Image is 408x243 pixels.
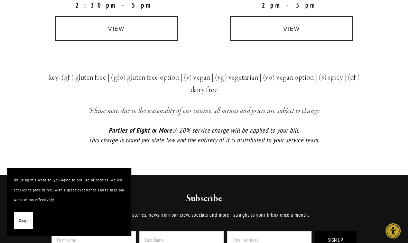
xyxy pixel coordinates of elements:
[69,211,340,219] p: Receive recipes, stories, news from our crew, specials and more - straight to your inbox once a m...
[45,71,363,96] h3: key: (gf) gluten free | (gfo) gluten free option | (v) vegan | (vg) vegetarian | (vo) vegan optio...
[262,1,322,9] strong: 2pm-5pm
[14,175,124,205] p: By using this website, you agree to our use of cookies. We use cookies to provide you with a grea...
[69,192,340,205] h2: Subscribe
[386,223,401,238] div: Accessibility Menu
[230,16,353,41] a: view
[75,1,158,9] strong: 2:30pm-5pm
[109,126,174,134] em: Parties of Eight or More:
[19,216,28,226] span: Okay!
[7,168,131,236] section: Cookie banner
[88,106,320,116] em: *Please note, due to the seasonality of our cuisine, all menus and prices are subject to change
[55,16,178,41] a: view
[89,126,319,144] em: A 20% service charge will be applied to your bill. This charge is taxed per state law and the ent...
[14,212,33,229] button: Okay!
